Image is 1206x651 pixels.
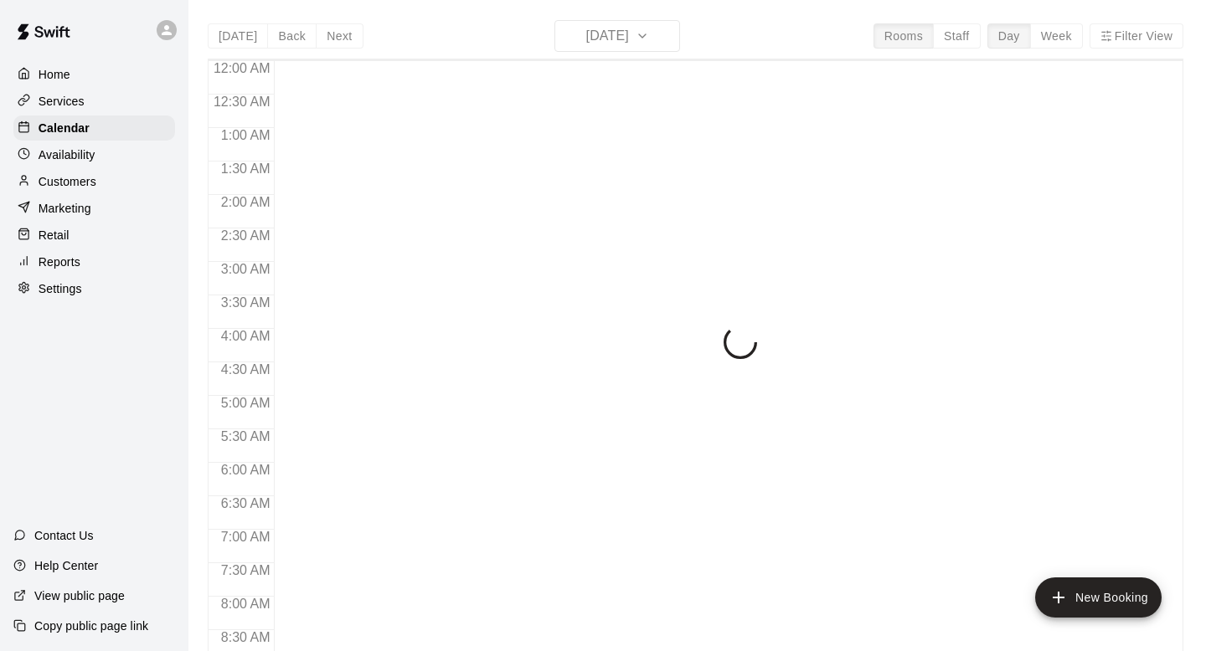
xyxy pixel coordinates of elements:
[39,254,80,270] p: Reports
[209,61,275,75] span: 12:00 AM
[39,173,96,190] p: Customers
[39,93,85,110] p: Services
[217,496,275,510] span: 6:30 AM
[217,295,275,310] span: 3:30 AM
[217,463,275,477] span: 6:00 AM
[217,630,275,644] span: 8:30 AM
[39,146,95,163] p: Availability
[34,527,94,544] p: Contact Us
[39,280,82,297] p: Settings
[39,66,70,83] p: Home
[217,530,275,544] span: 7:00 AM
[217,396,275,410] span: 5:00 AM
[217,597,275,611] span: 8:00 AM
[34,587,125,604] p: View public page
[13,89,175,114] a: Services
[217,362,275,377] span: 4:30 AM
[13,142,175,167] a: Availability
[13,249,175,274] a: Reports
[39,120,90,136] p: Calendar
[217,262,275,276] span: 3:00 AM
[13,115,175,141] a: Calendar
[217,228,275,243] span: 2:30 AM
[13,62,175,87] a: Home
[39,200,91,217] p: Marketing
[13,169,175,194] a: Customers
[209,95,275,109] span: 12:30 AM
[34,618,148,634] p: Copy public page link
[217,195,275,209] span: 2:00 AM
[1035,577,1162,618] button: add
[34,557,98,574] p: Help Center
[13,196,175,221] a: Marketing
[39,227,70,243] p: Retail
[217,128,275,142] span: 1:00 AM
[217,563,275,577] span: 7:30 AM
[13,276,175,301] a: Settings
[217,329,275,343] span: 4:00 AM
[217,161,275,176] span: 1:30 AM
[217,429,275,443] span: 5:30 AM
[13,223,175,248] a: Retail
